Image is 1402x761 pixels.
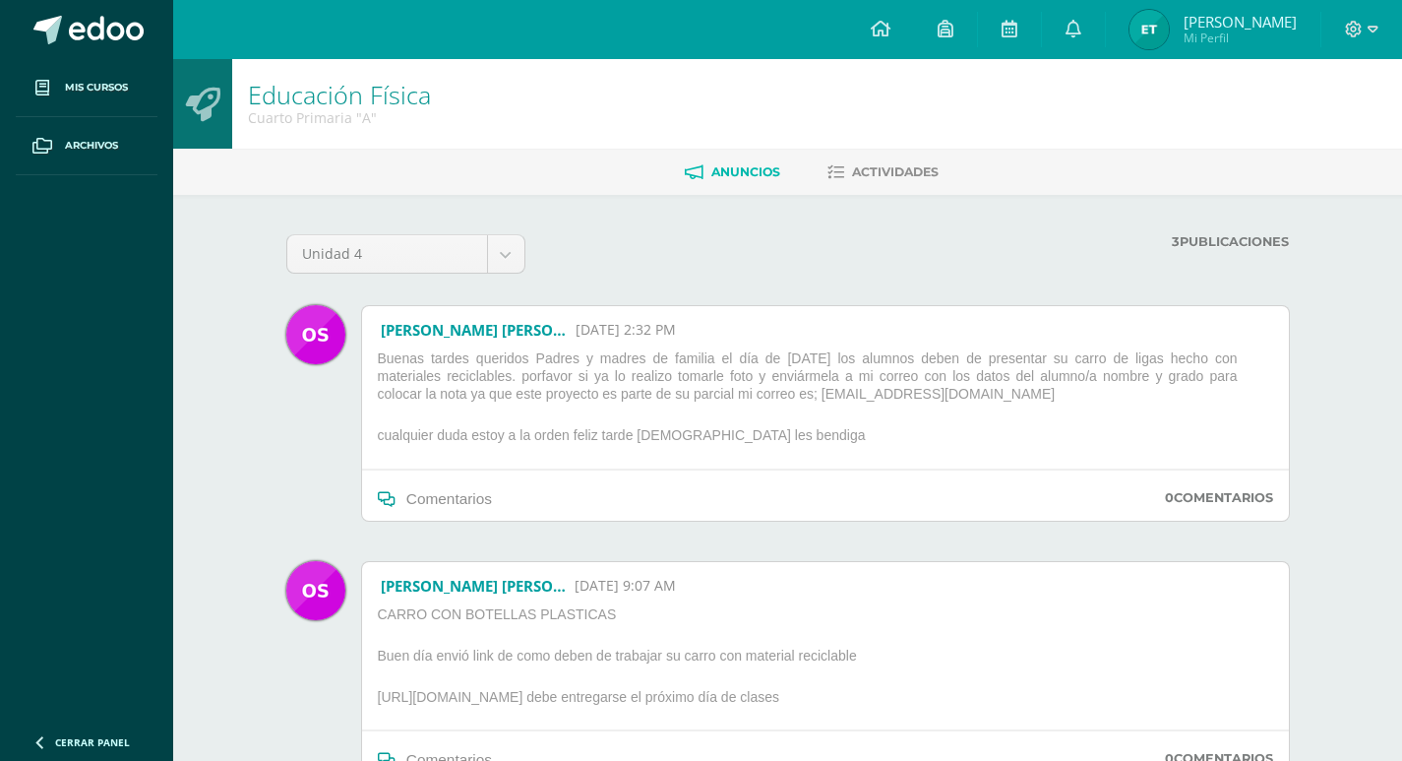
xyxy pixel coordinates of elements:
strong: 3 [1172,234,1180,249]
span: Mis cursos [65,80,128,95]
h1: Educación Física [248,81,431,108]
span: Archivos [65,138,118,154]
p: [URL][DOMAIN_NAME] debe entregarse el próximo día de clases [370,688,900,714]
p: Buen día envió link de como deben de trabajar su carro con material reciclable [370,647,900,672]
img: bce0f8ceb38355b742bd4151c3279ece.png [286,561,345,620]
span: [PERSON_NAME] [1184,12,1297,32]
label: Publicaciones [710,234,1289,249]
a: Archivos [16,117,157,175]
strong: 0 [1165,490,1174,505]
span: Anuncios [711,164,780,179]
a: Actividades [827,157,939,188]
p: Buenas tardes queridos Padres y madres de familia el día de [DATE] los alumnos deben de presentar... [370,349,1281,412]
div: Cuarto Primaria 'A' [248,108,431,127]
p: cualquier duda estoy a la orden feliz tarde [DEMOGRAPHIC_DATA] les bendiga [370,426,1281,452]
span: Unidad 4 [302,235,472,273]
a: [PERSON_NAME] [PERSON_NAME] [381,320,568,340]
p: CARRO CON BOTELLAS PLASTICAS [370,605,900,631]
span: [DATE] 9:07 AM [575,576,676,596]
span: Cerrar panel [55,735,130,749]
span: Mi Perfil [1184,30,1297,46]
a: [PERSON_NAME] [PERSON_NAME] [381,576,567,596]
a: Mis cursos [16,59,157,117]
a: Anuncios [685,157,780,188]
span: [DATE] 2:32 PM [576,320,676,340]
a: Unidad 4 [287,235,524,273]
img: bce0f8ceb38355b742bd4151c3279ece.png [286,305,345,364]
img: e19c127dc81e434fb404d2f0b4afdedd.png [1129,10,1169,49]
span: Comentarios [406,490,492,507]
a: Educación Física [248,78,431,111]
label: Comentarios [1165,490,1273,505]
span: Actividades [852,164,939,179]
